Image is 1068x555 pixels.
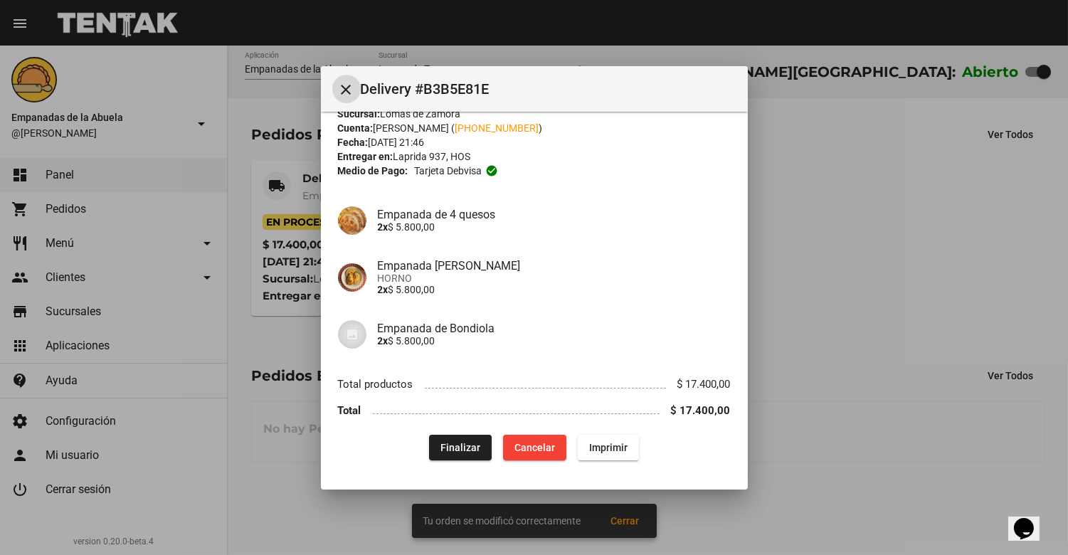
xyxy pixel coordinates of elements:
div: [PERSON_NAME] ( ) [338,121,731,135]
img: f753fea7-0f09-41b3-9a9e-ddb84fc3b359.jpg [338,263,366,292]
strong: Sucursal: [338,108,381,120]
img: 07c47add-75b0-4ce5-9aba-194f44787723.jpg [338,320,366,349]
mat-icon: check_circle [485,164,498,177]
span: Delivery #B3B5E81E [361,78,736,100]
strong: Entregar en: [338,151,393,162]
button: Finalizar [429,435,492,460]
h4: Empanada de Bondiola [378,322,731,335]
b: 2x [378,335,388,347]
div: Laprida 937, HOS [338,149,731,164]
span: Cancelar [514,442,555,453]
img: 363ca94e-5ed4-4755-8df0-ca7d50f4a994.jpg [338,206,366,235]
button: Cerrar [332,75,361,103]
span: HORNO [378,273,731,284]
span: Tarjeta debvisa [414,164,482,178]
strong: Cuenta: [338,122,374,134]
button: Cancelar [503,435,566,460]
h4: Empanada de 4 quesos [378,208,731,221]
b: 2x [378,284,388,295]
b: 2x [378,221,388,233]
strong: Fecha: [338,137,369,148]
h4: Empanada [PERSON_NAME] [378,259,731,273]
li: Total productos $ 17.400,00 [338,371,731,398]
mat-icon: Cerrar [338,81,355,98]
div: [DATE] 21:46 [338,135,731,149]
span: Imprimir [589,442,628,453]
p: $ 5.800,00 [378,221,731,233]
li: Total $ 17.400,00 [338,397,731,423]
iframe: chat widget [1008,498,1054,541]
strong: Medio de Pago: [338,164,408,178]
span: Finalizar [440,442,480,453]
button: Imprimir [578,435,639,460]
p: $ 5.800,00 [378,284,731,295]
div: Lomas de Zamora [338,107,731,121]
a: [PHONE_NUMBER] [455,122,539,134]
p: $ 5.800,00 [378,335,731,347]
